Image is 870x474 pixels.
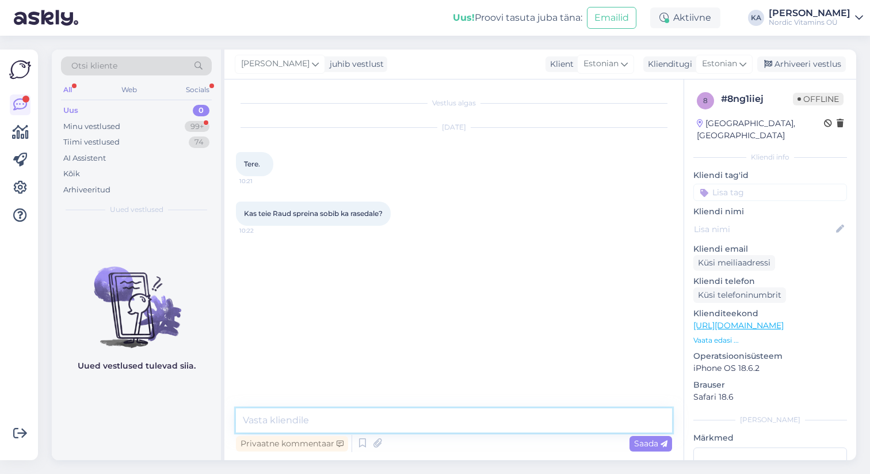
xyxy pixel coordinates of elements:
div: Minu vestlused [63,121,120,132]
span: Tere. [244,160,260,168]
span: Otsi kliente [71,60,117,72]
div: [PERSON_NAME] [693,415,847,425]
div: 0 [193,105,209,116]
div: Socials [184,82,212,97]
div: Küsi telefoninumbrit [693,287,786,303]
p: Kliendi nimi [693,206,847,218]
p: Märkmed [693,432,847,444]
div: Tiimi vestlused [63,136,120,148]
span: Kas teie Raud spreina sobib ka rasedale? [244,209,383,218]
div: Web [119,82,139,97]
span: 10:22 [239,226,283,235]
div: 99+ [185,121,209,132]
a: [PERSON_NAME]Nordic Vitamins OÜ [769,9,863,27]
span: [PERSON_NAME] [241,58,310,70]
p: Brauser [693,379,847,391]
p: Kliendi email [693,243,847,255]
div: Kliendi info [693,152,847,162]
div: [DATE] [236,122,672,132]
div: All [61,82,74,97]
p: Klienditeekond [693,308,847,320]
span: 10:21 [239,177,283,185]
input: Lisa nimi [694,223,834,236]
span: Offline [793,93,844,105]
div: Küsi meiliaadressi [693,255,775,271]
span: Uued vestlused [110,204,163,215]
div: 74 [189,136,209,148]
div: Proovi tasuta juba täna: [453,11,582,25]
div: Klienditugi [643,58,692,70]
div: juhib vestlust [325,58,384,70]
b: Uus! [453,12,475,23]
div: Aktiivne [650,7,720,28]
div: Klient [545,58,574,70]
div: AI Assistent [63,153,106,164]
div: [GEOGRAPHIC_DATA], [GEOGRAPHIC_DATA] [697,117,824,142]
img: Askly Logo [9,59,31,81]
div: Nordic Vitamins OÜ [769,18,850,27]
span: Saada [634,438,667,449]
img: No chats [52,246,221,350]
div: Kõik [63,168,80,180]
div: Vestlus algas [236,98,672,108]
button: Emailid [587,7,636,29]
div: # 8ng1iiej [721,92,793,106]
p: Kliendi tag'id [693,169,847,181]
div: Arhiveeri vestlus [757,56,846,72]
span: Estonian [702,58,737,70]
input: Lisa tag [693,184,847,201]
span: 8 [703,96,708,105]
span: Estonian [583,58,619,70]
div: Privaatne kommentaar [236,436,348,452]
div: Arhiveeritud [63,184,110,196]
a: [URL][DOMAIN_NAME] [693,320,784,331]
p: Vaata edasi ... [693,335,847,346]
p: Operatsioonisüsteem [693,350,847,362]
div: KA [748,10,764,26]
div: Uus [63,105,78,116]
p: iPhone OS 18.6.2 [693,362,847,374]
p: Safari 18.6 [693,391,847,403]
p: Kliendi telefon [693,275,847,287]
p: Uued vestlused tulevad siia. [78,360,196,372]
div: [PERSON_NAME] [769,9,850,18]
